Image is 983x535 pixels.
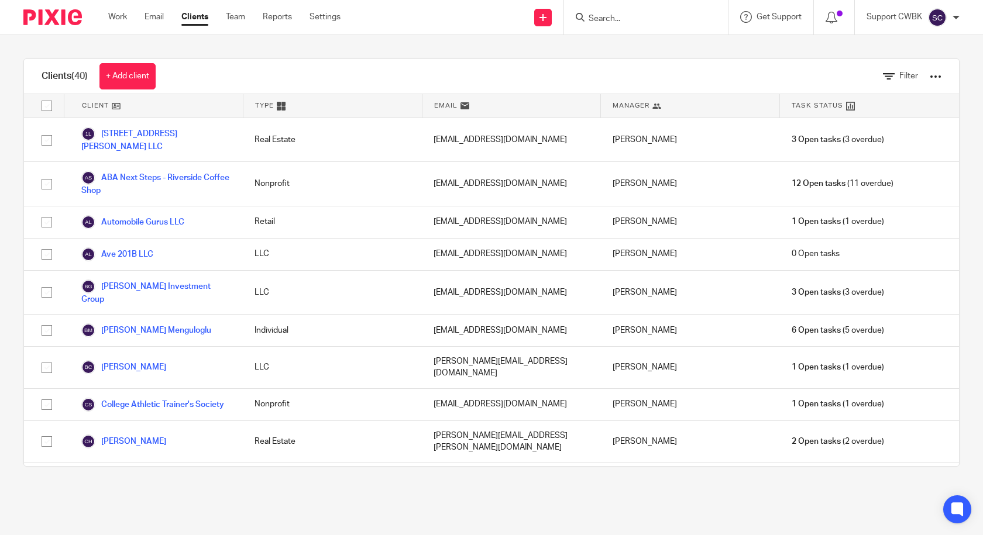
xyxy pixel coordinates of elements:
div: [PERSON_NAME] [601,162,780,205]
div: Nonprofit [243,389,422,420]
input: Select all [36,95,58,117]
div: Retail [243,206,422,238]
a: Automobile Gurus LLC [81,215,184,229]
span: (40) [71,71,88,81]
span: (5 overdue) [792,325,884,336]
img: svg%3E [81,215,95,229]
a: [STREET_ADDRESS][PERSON_NAME] LLC [81,127,231,153]
a: [PERSON_NAME] Investment Group [81,279,231,305]
span: Client [82,101,109,111]
span: 12 Open tasks [792,178,845,189]
span: Filter [899,72,918,80]
span: Task Status [792,101,843,111]
a: Work [108,11,127,23]
div: [PERSON_NAME] [601,271,780,314]
a: Team [226,11,245,23]
span: 1 Open tasks [792,216,841,227]
div: [EMAIL_ADDRESS][DOMAIN_NAME] [422,389,601,420]
div: Real Estate [243,421,422,462]
img: svg%3E [81,360,95,374]
div: [EMAIL_ADDRESS][DOMAIN_NAME] [422,462,601,494]
span: 3 Open tasks [792,287,841,298]
span: 0 Open tasks [792,248,840,260]
span: 2 Open tasks [792,436,841,447]
div: [EMAIL_ADDRESS][DOMAIN_NAME] [422,315,601,346]
a: Clients [181,11,208,23]
span: 1 Open tasks [792,361,841,373]
div: LLC [243,347,422,388]
span: 3 Open tasks [792,134,841,146]
h1: Clients [42,70,88,82]
div: [EMAIL_ADDRESS][DOMAIN_NAME] [422,206,601,238]
a: Reports [263,11,292,23]
div: Real Estate [243,118,422,161]
div: [PERSON_NAME] [601,462,780,494]
img: Pixie [23,9,82,25]
div: [PERSON_NAME][EMAIL_ADDRESS][DOMAIN_NAME] [422,347,601,388]
div: LLC [243,271,422,314]
img: svg%3E [81,127,95,141]
span: (1 overdue) [792,398,884,410]
div: [EMAIL_ADDRESS][DOMAIN_NAME] [422,271,601,314]
span: (3 overdue) [792,287,884,298]
a: [PERSON_NAME] [81,434,166,448]
span: Type [255,101,274,111]
span: Manager [613,101,649,111]
span: Get Support [757,13,802,21]
div: [PERSON_NAME] [601,421,780,462]
img: svg%3E [928,8,947,27]
div: [EMAIL_ADDRESS][DOMAIN_NAME] [422,162,601,205]
span: (2 overdue) [792,436,884,447]
span: Email [434,101,458,111]
a: College Athletic Trainer's Society [81,398,224,412]
img: svg%3E [81,279,95,294]
div: [PERSON_NAME] [601,206,780,238]
div: [PERSON_NAME][EMAIL_ADDRESS][PERSON_NAME][DOMAIN_NAME] [422,421,601,462]
input: Search [587,14,693,25]
div: [PERSON_NAME] [601,315,780,346]
span: 1 Open tasks [792,398,841,410]
div: Individual [243,315,422,346]
a: [PERSON_NAME] Menguloglu [81,323,211,337]
img: svg%3E [81,323,95,337]
div: [EMAIL_ADDRESS][DOMAIN_NAME] [422,239,601,270]
p: Support CWBK [867,11,922,23]
img: svg%3E [81,247,95,261]
span: (11 overdue) [792,178,893,189]
span: 6 Open tasks [792,325,841,336]
a: Settings [310,11,341,23]
a: Email [145,11,164,23]
div: [PERSON_NAME] [601,389,780,420]
div: [PERSON_NAME] [601,347,780,388]
span: (1 overdue) [792,361,884,373]
a: [PERSON_NAME] [81,360,166,374]
img: svg%3E [81,171,95,185]
img: svg%3E [81,434,95,448]
div: [PERSON_NAME] [601,118,780,161]
span: (1 overdue) [792,216,884,227]
a: Ave 201B LLC [81,247,153,261]
span: (3 overdue) [792,134,884,146]
div: [PERSON_NAME] [601,239,780,270]
a: ABA Next Steps - Riverside Coffee Shop [81,171,231,196]
a: + Add client [99,63,156,89]
div: Nonprofit [243,162,422,205]
div: LLC [243,239,422,270]
img: svg%3E [81,398,95,412]
div: Nonprofit [243,462,422,494]
div: [EMAIL_ADDRESS][DOMAIN_NAME] [422,118,601,161]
